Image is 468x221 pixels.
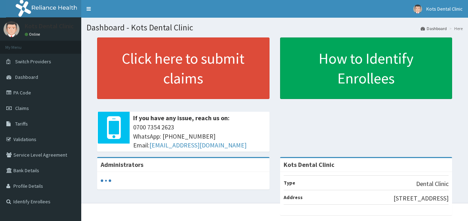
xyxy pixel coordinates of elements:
span: Claims [15,105,29,111]
img: User Image [4,21,19,37]
a: Online [25,32,42,37]
b: Type [284,180,295,186]
li: Here [448,25,463,31]
b: Administrators [101,161,143,169]
span: 0700 7354 2623 WhatsApp: [PHONE_NUMBER] Email: [133,123,266,150]
b: Address [284,194,303,200]
span: Dashboard [15,74,38,80]
b: If you have any issue, reach us on: [133,114,230,122]
a: Dashboard [421,25,447,31]
p: Dental Clinic [416,179,449,188]
svg: audio-loading [101,175,111,186]
p: [STREET_ADDRESS] [393,194,449,203]
h1: Dashboard - Kots Dental Clinic [87,23,463,32]
img: User Image [413,5,422,13]
p: Kots Dental Clinic [25,23,74,29]
span: Kots Dental Clinic [426,6,463,12]
strong: Kots Dental Clinic [284,161,334,169]
a: Click here to submit claims [97,37,269,99]
span: Tariffs [15,121,28,127]
span: Switch Providers [15,58,51,65]
a: [EMAIL_ADDRESS][DOMAIN_NAME] [149,141,247,149]
a: How to Identify Enrollees [280,37,452,99]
